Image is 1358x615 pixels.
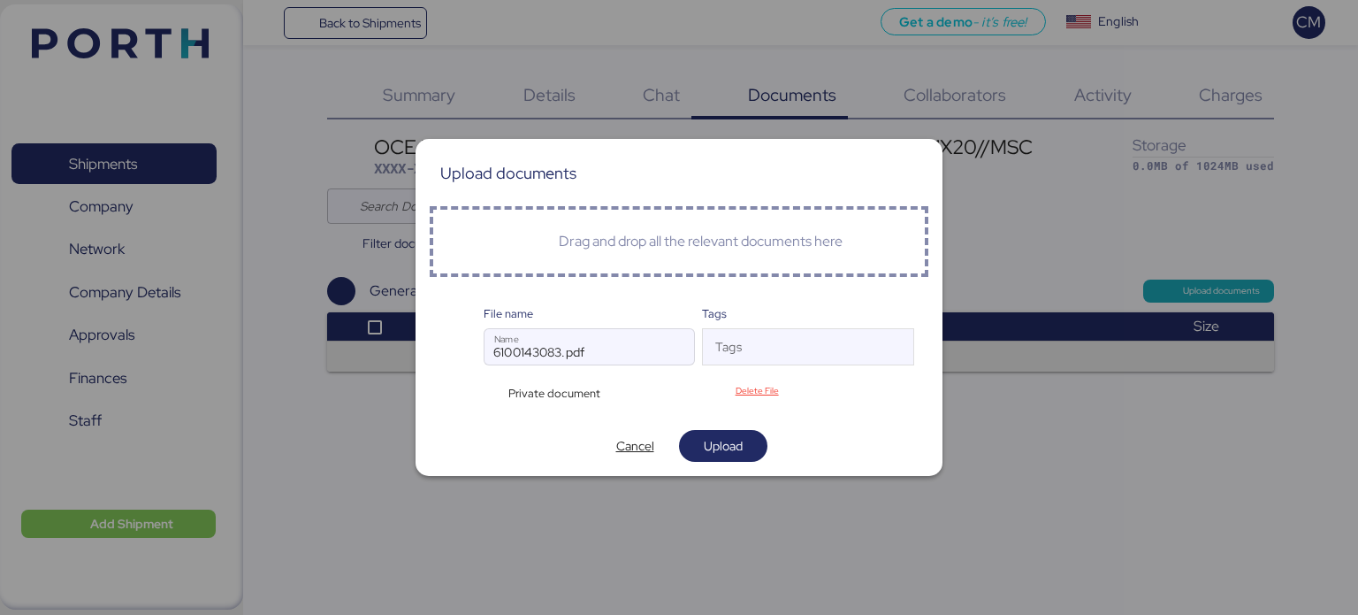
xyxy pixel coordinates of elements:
[702,305,913,322] div: Tags
[703,342,881,363] input: Tags
[440,165,576,181] div: Upload documents
[484,305,695,322] div: File name
[736,383,779,398] span: Delete File
[484,329,694,365] input: Name
[591,430,679,462] button: Cancel
[559,231,843,252] div: Drag and drop all the relevant documents here
[616,435,654,457] span: Cancel
[679,430,767,462] button: Upload
[713,380,801,403] button: Delete File
[508,385,600,402] span: Private document
[704,435,743,457] span: Upload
